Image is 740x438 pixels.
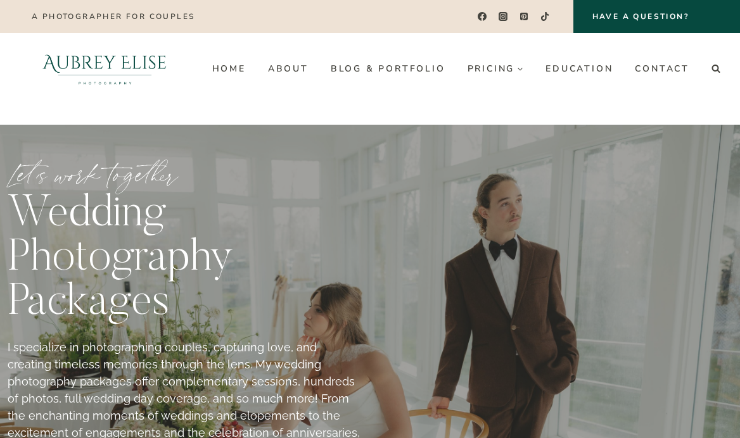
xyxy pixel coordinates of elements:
a: About [257,58,319,78]
a: Pricing [456,58,535,78]
img: Aubrey Elise Photography [15,33,195,104]
nav: Primary Navigation [201,58,700,78]
h1: wedding photography packages [8,193,360,326]
span: Pricing [468,64,524,73]
a: Contact [624,58,701,78]
p: Let’s work together [8,161,360,187]
a: Instagram [494,8,513,26]
button: View Search Form [707,60,725,78]
a: TikTok [536,8,554,26]
a: Blog & Portfolio [319,58,456,78]
a: Home [201,58,257,78]
a: Facebook [473,8,491,26]
p: A photographer for couples [32,12,195,21]
a: Pinterest [515,8,533,26]
a: Education [535,58,624,78]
